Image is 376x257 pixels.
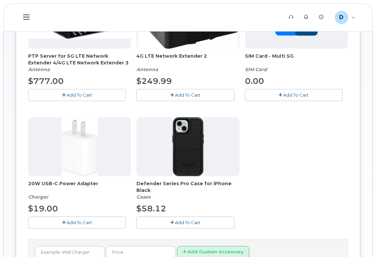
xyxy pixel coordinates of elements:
[28,66,50,72] em: Antenna
[175,220,200,225] span: Add To Cart
[61,117,98,176] img: apple20w.jpg
[136,216,234,228] button: Add To Cart
[136,194,150,200] em: Cases
[136,180,239,194] span: Defender Series Pro Case for iPhone Black
[136,53,239,73] div: 4G LTE Network Extender 2
[136,204,166,213] span: $58.12
[330,11,360,24] div: Danny.Andrade
[136,76,172,86] span: $249.99
[245,66,267,72] em: SIM Card
[67,92,92,98] span: Add To Cart
[347,228,371,252] iframe: Messenger Launcher
[245,53,348,73] div: SIM Card - Multi 5G
[245,53,348,66] span: SIM Card - Multi 5G
[283,92,309,98] span: Add To Cart
[28,53,131,66] span: PTP Server for 5G LTE Network Extender 4/4G LTE Network Extender 3
[136,180,239,200] div: Defender Series Pro Case for iPhone Black
[245,76,264,86] span: 0.00
[136,89,234,101] button: Add To Cart
[67,220,92,225] span: Add To Cart
[245,89,342,101] button: Add To Cart
[28,180,131,194] span: 20W USB-C Power Adapter
[28,53,131,73] div: PTP Server for 5G LTE Network Extender 4/4G LTE Network Extender 3
[136,53,239,66] span: 4G LTE Network Extender 2
[28,194,48,200] em: Charger
[172,117,204,176] img: defenderiphone14.png
[28,76,64,86] span: $777.00
[28,204,58,213] span: $19.00
[28,180,131,200] div: 20W USB-C Power Adapter
[28,216,126,228] button: Add To Cart
[175,92,200,98] span: Add To Cart
[28,89,126,101] button: Add To Cart
[339,13,343,21] span: D
[136,66,158,72] em: Antenna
